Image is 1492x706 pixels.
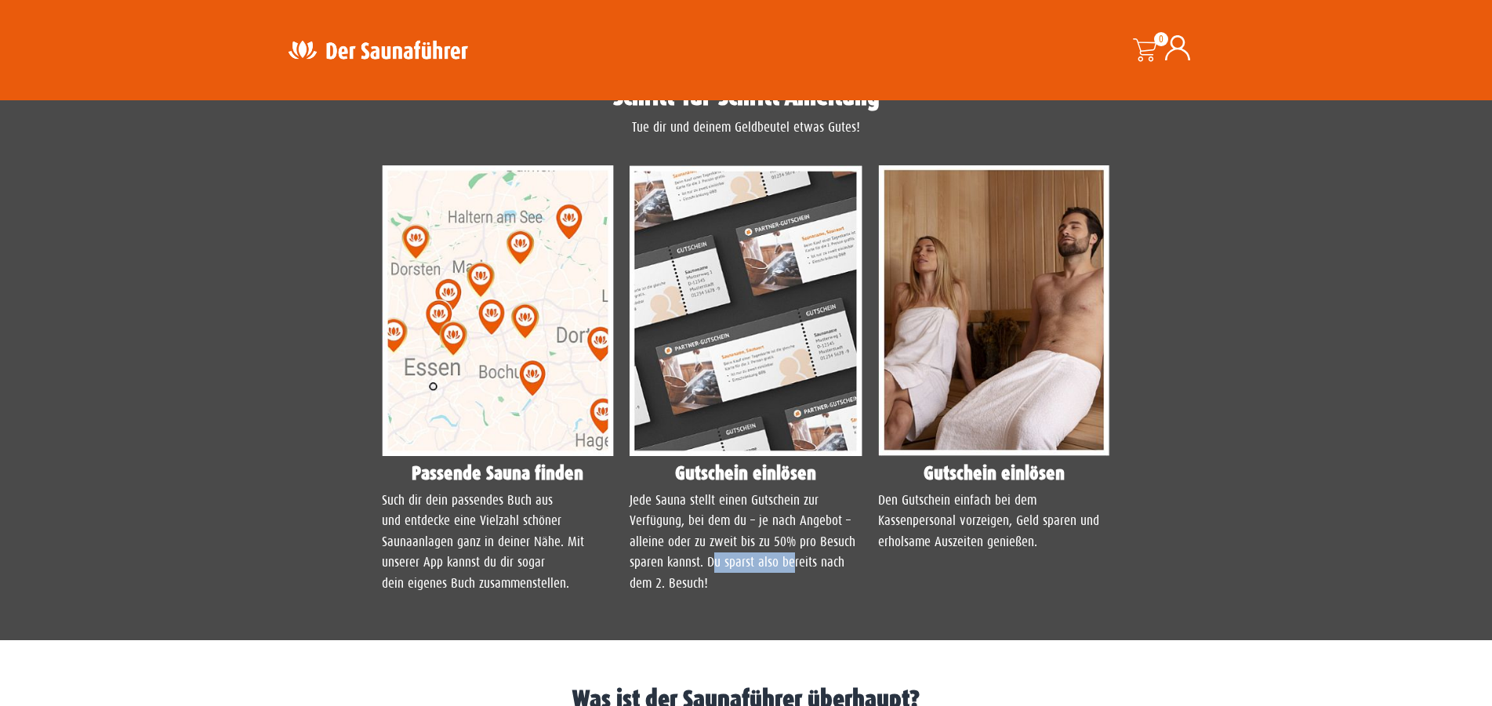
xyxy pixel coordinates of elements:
[878,491,1111,552] p: Den Gutschein einfach bei dem Kassenpersonal vorzeigen, Geld sparen und erholsame Auszeiten genie...
[878,464,1111,483] h4: Gutschein einlösen
[382,491,615,594] p: Such dir dein passendes Buch aus und entdecke eine Vielzahl schöner Saunaanlagen ganz in deiner N...
[630,464,862,483] h4: Gutschein einlösen
[1154,32,1168,46] span: 0
[382,464,615,483] h4: Passende Sauna finden
[630,491,862,594] p: Jede Sauna stellt einen Gutschein zur Verfügung, bei dem du – je nach Angebot – alleine oder zu z...
[284,85,1209,110] h1: Schritt-für-Schritt Anleitung
[284,118,1209,138] p: Tue dir und deinem Geldbeutel etwas Gutes!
